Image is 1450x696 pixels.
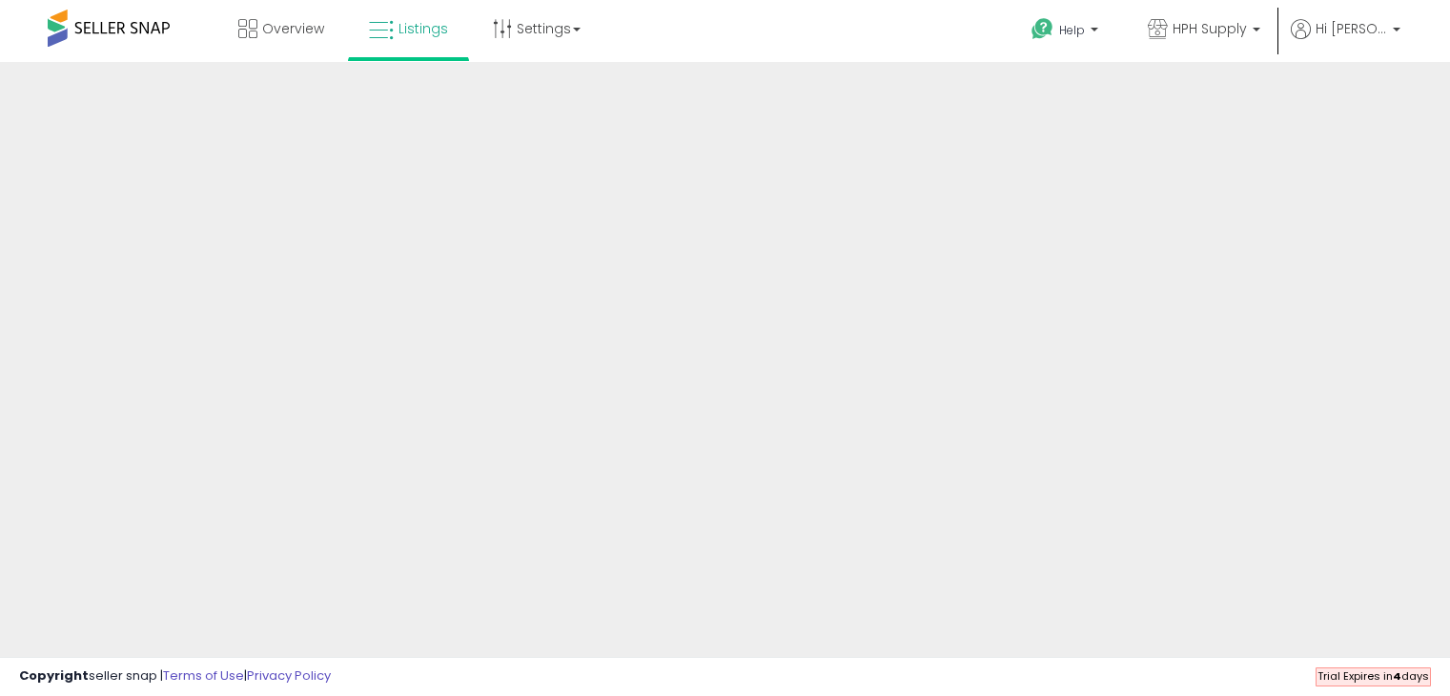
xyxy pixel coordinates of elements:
a: Help [1016,3,1117,62]
a: Hi [PERSON_NAME] [1291,19,1400,62]
span: Help [1059,22,1085,38]
a: Privacy Policy [247,666,331,685]
span: Listings [398,19,448,38]
span: Overview [262,19,324,38]
span: Hi [PERSON_NAME] [1316,19,1387,38]
strong: Copyright [19,666,89,685]
i: Get Help [1031,17,1054,41]
span: Trial Expires in days [1317,668,1429,684]
div: seller snap | | [19,667,331,686]
span: HPH Supply [1173,19,1247,38]
b: 4 [1393,668,1401,684]
a: Terms of Use [163,666,244,685]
